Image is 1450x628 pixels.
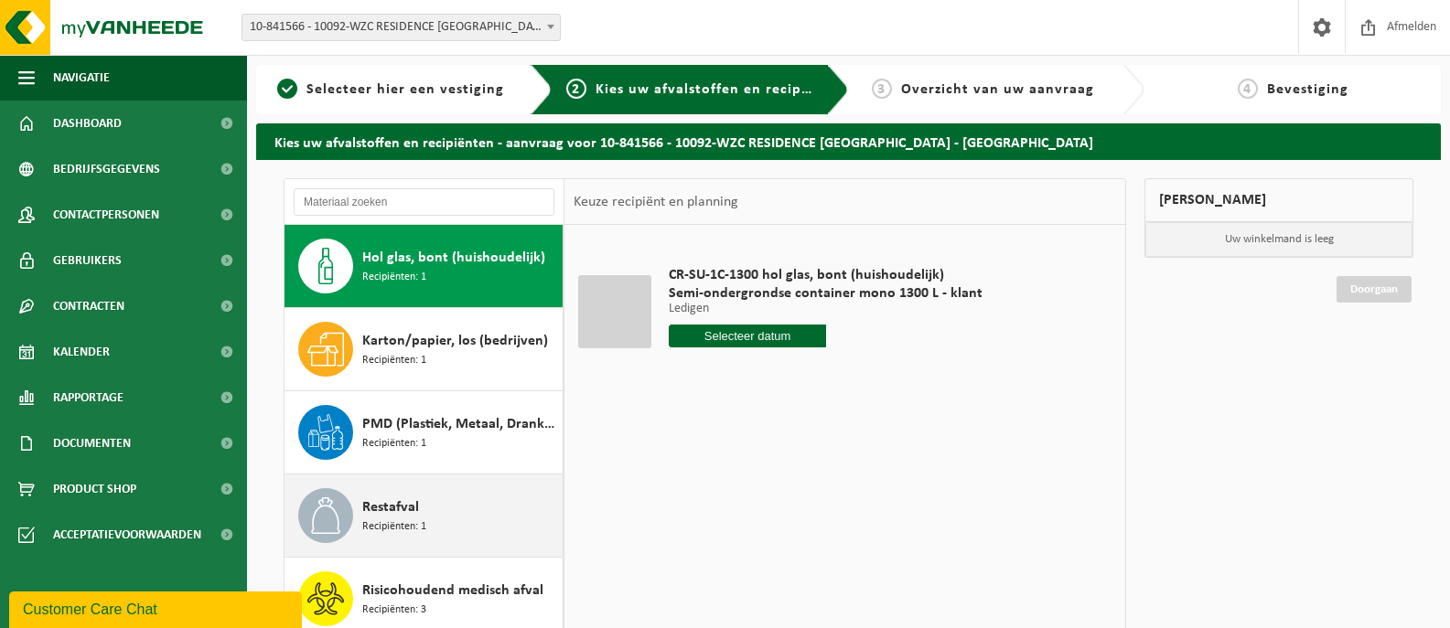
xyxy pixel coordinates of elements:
span: 2 [566,79,586,99]
p: Ledigen [669,303,983,315]
span: Selecteer hier een vestiging [306,82,504,97]
span: Recipiënten: 1 [362,518,426,536]
span: 10-841566 - 10092-WZC RESIDENCE PITTHEM - PITTEM [242,15,560,40]
span: Dashboard [53,101,122,146]
span: Kies uw afvalstoffen en recipiënten [596,82,847,97]
span: 1 [277,79,297,99]
span: CR-SU-1C-1300 hol glas, bont (huishoudelijk) [669,266,983,284]
iframe: chat widget [9,588,306,628]
div: [PERSON_NAME] [1144,178,1413,222]
span: Hol glas, bont (huishoudelijk) [362,247,545,269]
span: Recipiënten: 1 [362,269,426,286]
span: Restafval [362,496,419,518]
button: Hol glas, bont (huishoudelijk) Recipiënten: 1 [285,225,564,308]
span: Acceptatievoorwaarden [53,512,201,558]
input: Materiaal zoeken [294,188,554,216]
span: Rapportage [53,375,124,420]
button: Restafval Recipiënten: 1 [285,474,564,558]
span: Recipiënten: 3 [362,601,426,619]
span: Semi-ondergrondse container mono 1300 L - klant [669,284,983,303]
span: Recipiënten: 1 [362,435,426,452]
span: Karton/papier, los (bedrijven) [362,330,548,352]
button: PMD (Plastiek, Metaal, Drankkartons) (bedrijven) Recipiënten: 1 [285,391,564,474]
span: Bevestiging [1267,82,1348,97]
h2: Kies uw afvalstoffen en recipiënten - aanvraag voor 10-841566 - 10092-WZC RESIDENCE [GEOGRAPHIC_D... [256,123,1441,159]
a: Doorgaan [1337,276,1412,303]
span: Kalender [53,329,110,375]
button: Karton/papier, los (bedrijven) Recipiënten: 1 [285,308,564,391]
span: Overzicht van uw aanvraag [901,82,1094,97]
span: PMD (Plastiek, Metaal, Drankkartons) (bedrijven) [362,413,558,435]
span: Recipiënten: 1 [362,352,426,369]
span: 3 [872,79,892,99]
span: 4 [1238,79,1258,99]
span: Risicohoudend medisch afval [362,580,543,601]
span: Contactpersonen [53,192,159,238]
span: 10-841566 - 10092-WZC RESIDENCE PITTHEM - PITTEM [242,14,561,41]
span: Gebruikers [53,238,122,283]
p: Uw winkelmand is leeg [1145,222,1412,257]
span: Documenten [53,420,131,466]
input: Selecteer datum [669,325,826,347]
span: Navigatie [53,55,110,101]
span: Product Shop [53,466,136,512]
div: Keuze recipiënt en planning [564,179,747,225]
span: Bedrijfsgegevens [53,146,160,192]
span: Contracten [53,283,124,329]
a: 1Selecteer hier een vestiging [265,79,516,101]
